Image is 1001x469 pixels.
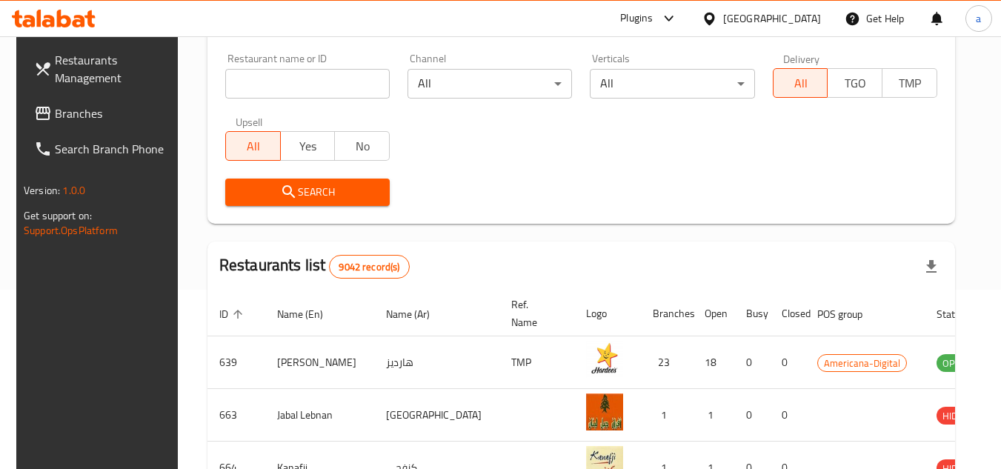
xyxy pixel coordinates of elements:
span: POS group [817,305,882,323]
div: OPEN [937,354,973,372]
td: هارديز [374,336,499,389]
span: Yes [287,136,330,157]
th: Logo [574,291,641,336]
span: 1.0.0 [62,181,85,200]
span: Get support on: [24,206,92,225]
td: TMP [499,336,574,389]
div: All [590,69,754,99]
span: Name (En) [277,305,342,323]
span: Status [937,305,985,323]
input: Search for restaurant name or ID.. [225,69,390,99]
div: Export file [914,249,949,285]
div: Total records count [329,255,409,279]
div: Plugins [620,10,653,27]
a: Search Branch Phone [22,131,184,167]
td: 663 [207,389,265,442]
span: ID [219,305,247,323]
img: Jabal Lebnan [586,393,623,430]
span: TGO [834,73,877,94]
button: All [225,131,281,161]
label: Upsell [236,116,263,127]
span: Search Branch Phone [55,140,172,158]
button: No [334,131,390,161]
img: Hardee's [586,341,623,378]
td: 0 [734,336,770,389]
span: 9042 record(s) [330,260,408,274]
span: a [976,10,981,27]
span: Ref. Name [511,296,556,331]
td: 639 [207,336,265,389]
td: 1 [693,389,734,442]
span: No [341,136,384,157]
span: Americana-Digital [818,355,906,372]
td: 0 [770,389,805,442]
label: Delivery [783,53,820,64]
td: 0 [770,336,805,389]
button: Yes [280,131,336,161]
span: OPEN [937,355,973,372]
span: Search [237,183,378,202]
button: All [773,68,828,98]
h2: Restaurant search [225,18,937,40]
td: 0 [734,389,770,442]
th: Closed [770,291,805,336]
span: All [232,136,275,157]
a: Branches [22,96,184,131]
button: Search [225,179,390,206]
span: Version: [24,181,60,200]
td: [PERSON_NAME] [265,336,374,389]
a: Support.OpsPlatform [24,221,118,240]
h2: Restaurants list [219,254,410,279]
div: [GEOGRAPHIC_DATA] [723,10,821,27]
td: 23 [641,336,693,389]
td: Jabal Lebnan [265,389,374,442]
span: TMP [888,73,931,94]
th: Branches [641,291,693,336]
td: 18 [693,336,734,389]
span: All [779,73,822,94]
span: Restaurants Management [55,51,172,87]
th: Open [693,291,734,336]
span: Branches [55,104,172,122]
td: 1 [641,389,693,442]
div: All [408,69,572,99]
a: Restaurants Management [22,42,184,96]
span: Name (Ar) [386,305,449,323]
span: HIDDEN [937,408,981,425]
button: TMP [882,68,937,98]
td: [GEOGRAPHIC_DATA] [374,389,499,442]
th: Busy [734,291,770,336]
button: TGO [827,68,882,98]
div: HIDDEN [937,407,981,425]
